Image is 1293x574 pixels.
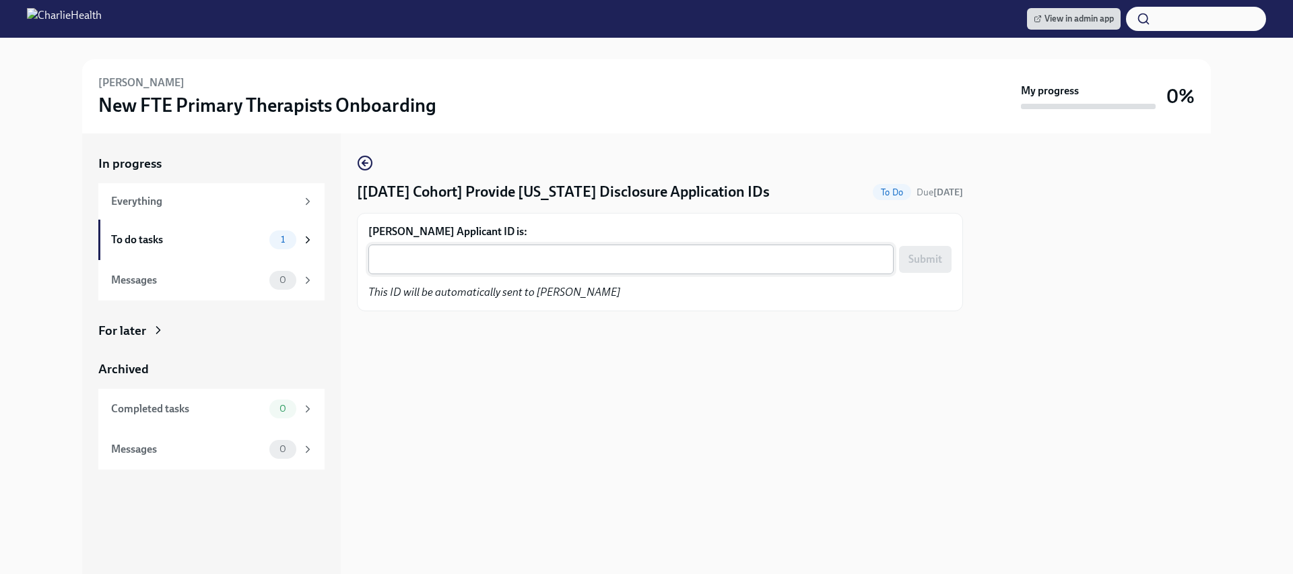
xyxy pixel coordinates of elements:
div: Messages [111,273,264,288]
strong: [DATE] [933,187,963,198]
em: This ID will be automatically sent to [PERSON_NAME] [368,286,621,298]
span: 0 [271,404,294,414]
strong: My progress [1021,84,1079,98]
span: View in admin app [1034,12,1114,26]
a: Archived [98,360,325,378]
div: Everything [111,194,296,209]
a: View in admin app [1027,8,1121,30]
div: Completed tasks [111,402,264,416]
span: Due [917,187,963,198]
h6: [PERSON_NAME] [98,75,185,90]
div: Messages [111,442,264,457]
h3: 0% [1166,84,1195,108]
a: To do tasks1 [98,220,325,260]
a: Messages0 [98,429,325,470]
label: [PERSON_NAME] Applicant ID is: [368,224,952,239]
div: For later [98,322,146,340]
a: Messages0 [98,260,325,300]
span: 0 [271,275,294,285]
div: To do tasks [111,232,264,247]
span: 0 [271,444,294,454]
a: For later [98,322,325,340]
img: CharlieHealth [27,8,102,30]
h3: New FTE Primary Therapists Onboarding [98,93,436,117]
h4: [[DATE] Cohort] Provide [US_STATE] Disclosure Application IDs [357,182,770,202]
span: 1 [273,234,293,245]
a: Completed tasks0 [98,389,325,429]
span: September 25th, 2025 10:00 [917,186,963,199]
a: In progress [98,155,325,172]
a: Everything [98,183,325,220]
span: To Do [873,187,911,197]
